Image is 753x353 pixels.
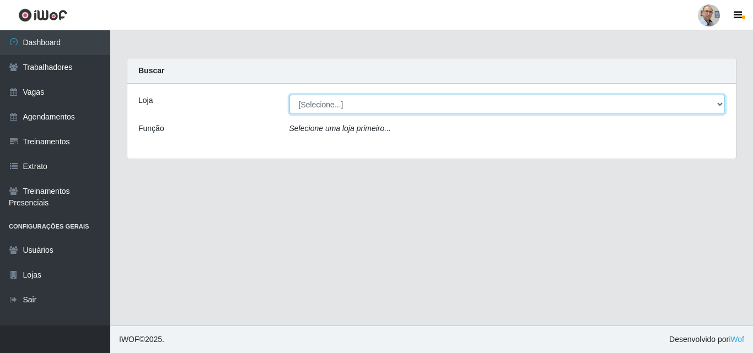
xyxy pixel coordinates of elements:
label: Loja [138,95,153,106]
label: Função [138,123,164,134]
strong: Buscar [138,66,164,75]
span: Desenvolvido por [669,334,744,345]
span: © 2025 . [119,334,164,345]
span: IWOF [119,335,139,344]
img: CoreUI Logo [18,8,67,22]
i: Selecione uma loja primeiro... [289,124,391,133]
a: iWof [729,335,744,344]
